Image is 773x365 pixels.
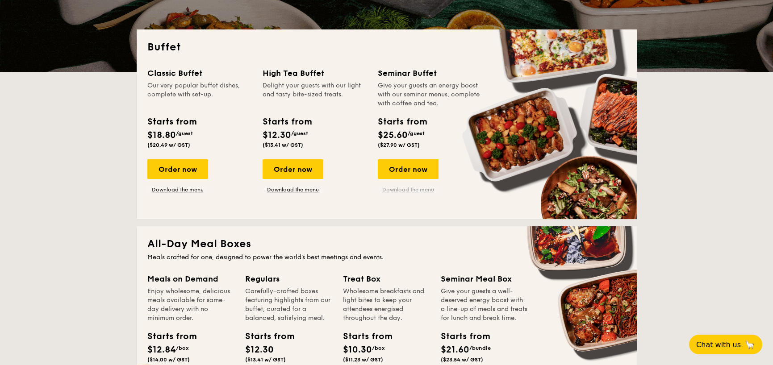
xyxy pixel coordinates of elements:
span: /box [176,345,189,351]
div: Starts from [441,330,481,343]
div: Seminar Buffet [378,67,482,79]
span: ($23.54 w/ GST) [441,357,483,363]
span: /guest [408,130,425,137]
span: $21.60 [441,344,469,355]
span: ($20.49 w/ GST) [147,142,190,148]
span: 🦙 [744,340,755,350]
span: ($11.23 w/ GST) [343,357,383,363]
span: $12.30 [263,130,291,141]
span: ($13.41 w/ GST) [263,142,303,148]
a: Download the menu [147,186,208,193]
div: Starts from [147,115,196,129]
span: /guest [291,130,308,137]
h2: All-Day Meal Boxes [147,237,626,251]
div: Give your guests an energy boost with our seminar menus, complete with coffee and tea. [378,81,482,108]
div: Starts from [263,115,311,129]
span: Chat with us [696,340,741,349]
div: Meals on Demand [147,273,234,285]
div: Starts from [343,330,383,343]
a: Download the menu [378,186,439,193]
span: ($27.90 w/ GST) [378,142,420,148]
div: Starts from [245,330,285,343]
span: $10.30 [343,344,372,355]
span: ($14.00 w/ GST) [147,357,190,363]
div: Regulars [245,273,332,285]
div: Meals crafted for one, designed to power the world's best meetings and events. [147,253,626,262]
div: Wholesome breakfasts and light bites to keep your attendees energised throughout the day. [343,287,430,323]
div: Carefully-crafted boxes featuring highlights from our buffet, curated for a balanced, satisfying ... [245,287,332,323]
div: Enjoy wholesome, delicious meals available for same-day delivery with no minimum order. [147,287,234,323]
div: Order now [147,159,208,179]
div: Starts from [147,330,188,343]
div: High Tea Buffet [263,67,367,79]
div: Delight your guests with our light and tasty bite-sized treats. [263,81,367,108]
button: Chat with us🦙 [689,335,762,354]
span: /box [372,345,385,351]
span: $18.80 [147,130,176,141]
span: ($13.41 w/ GST) [245,357,286,363]
span: $25.60 [378,130,408,141]
span: /bundle [469,345,491,351]
span: /guest [176,130,193,137]
div: Order now [378,159,439,179]
span: $12.84 [147,344,176,355]
div: Classic Buffet [147,67,252,79]
div: Seminar Meal Box [441,273,528,285]
h2: Buffet [147,40,626,54]
div: Order now [263,159,323,179]
span: $12.30 [245,344,274,355]
div: Treat Box [343,273,430,285]
div: Give your guests a well-deserved energy boost with a line-up of meals and treats for lunch and br... [441,287,528,323]
div: Our very popular buffet dishes, complete with set-up. [147,81,252,108]
div: Starts from [378,115,426,129]
a: Download the menu [263,186,323,193]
